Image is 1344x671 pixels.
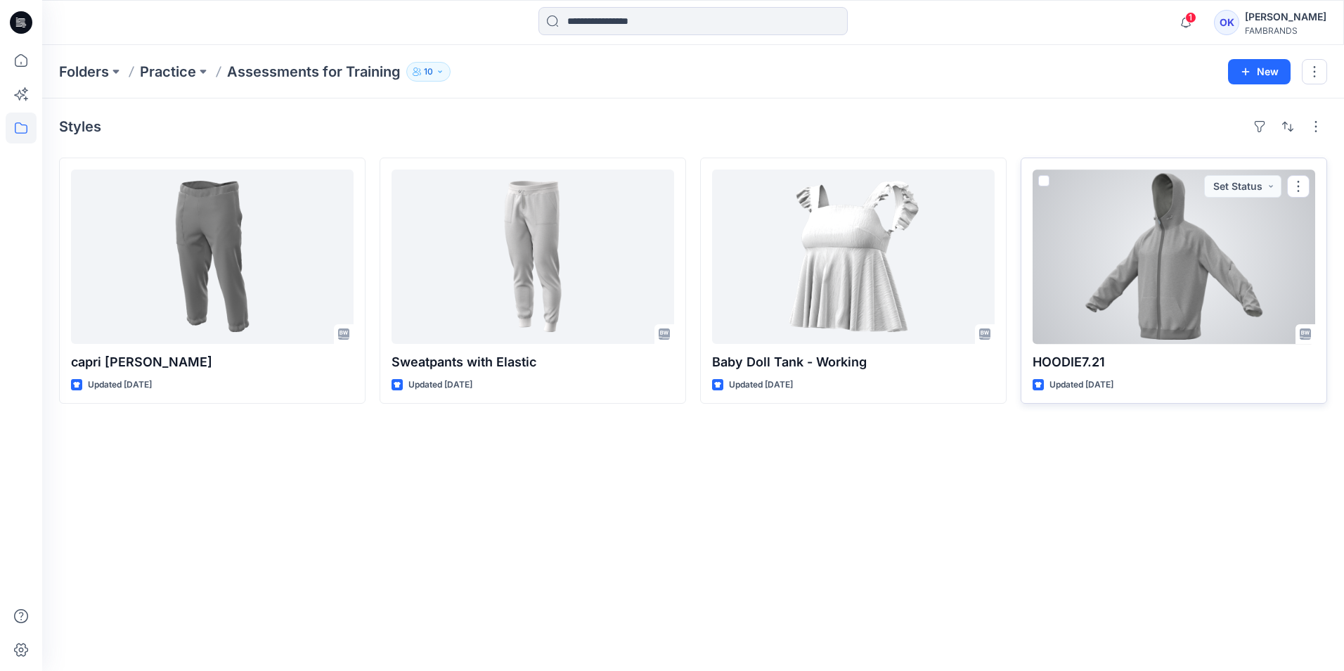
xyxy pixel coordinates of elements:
button: 10 [406,62,451,82]
h4: Styles [59,118,101,135]
a: capri michell [71,170,354,344]
div: [PERSON_NAME] [1245,8,1326,25]
p: Sweatpants with Elastic [392,352,674,372]
p: Updated [DATE] [1049,378,1113,392]
p: Assessments for Training [227,62,401,82]
p: Updated [DATE] [88,378,152,392]
p: Baby Doll Tank - Working [712,352,995,372]
p: 10 [424,64,433,79]
div: OK [1214,10,1239,35]
a: Sweatpants with Elastic [392,170,674,344]
p: Updated [DATE] [408,378,472,392]
a: Folders [59,62,109,82]
p: Updated [DATE] [729,378,793,392]
a: Practice [140,62,196,82]
p: HOODIE7.21 [1033,352,1315,372]
button: New [1228,59,1291,84]
span: 1 [1185,12,1196,23]
a: HOODIE7.21 [1033,170,1315,344]
p: capri [PERSON_NAME] [71,352,354,372]
a: Baby Doll Tank - Working [712,170,995,344]
div: FAMBRANDS [1245,25,1326,36]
